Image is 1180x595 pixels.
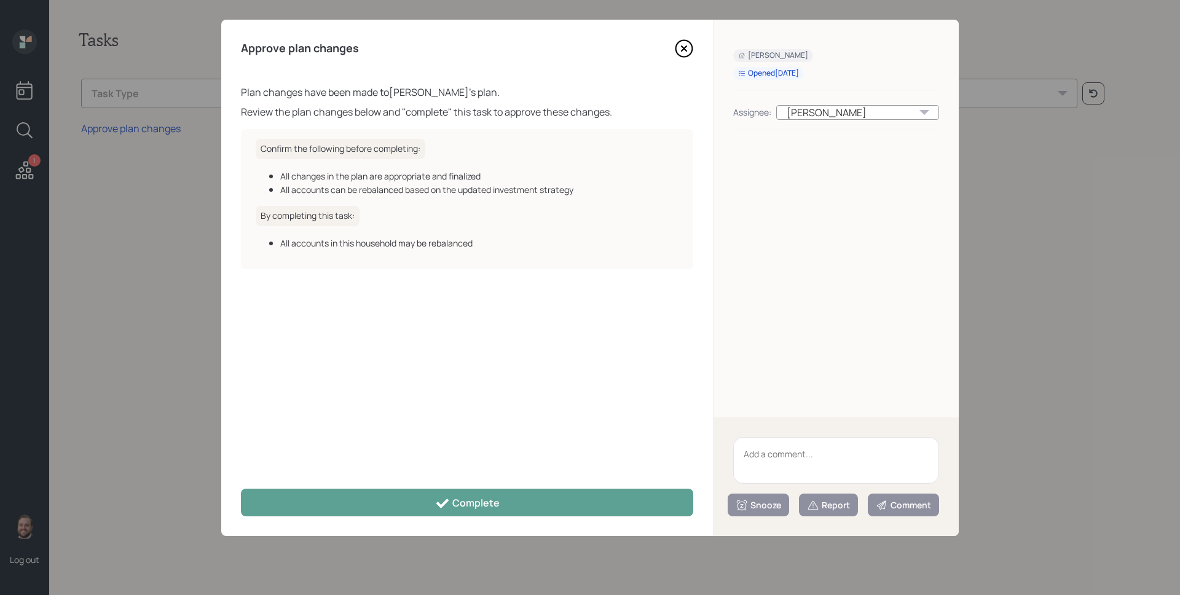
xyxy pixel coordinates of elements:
div: [PERSON_NAME] [776,105,939,120]
button: Snooze [728,494,789,516]
div: Report [807,499,850,511]
div: All changes in the plan are appropriate and finalized [280,170,678,183]
div: Review the plan changes below and "complete" this task to approve these changes. [241,104,693,119]
h6: Confirm the following before completing: [256,139,425,159]
button: Report [799,494,858,516]
div: All accounts in this household may be rebalanced [280,237,678,250]
div: Assignee: [733,106,771,119]
button: Comment [868,494,939,516]
div: Complete [435,496,500,511]
div: Snooze [736,499,781,511]
h6: By completing this task: [256,206,360,226]
div: Opened [DATE] [738,68,799,79]
h4: Approve plan changes [241,42,359,55]
button: Complete [241,489,693,516]
div: [PERSON_NAME] [738,50,808,61]
div: Comment [876,499,931,511]
div: Plan changes have been made to [PERSON_NAME] 's plan. [241,85,693,100]
div: All accounts can be rebalanced based on the updated investment strategy [280,183,678,196]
